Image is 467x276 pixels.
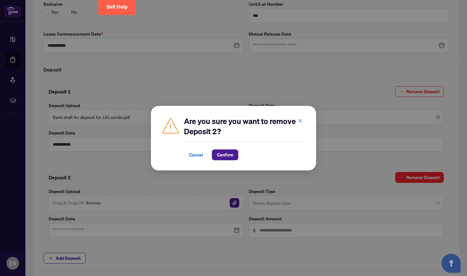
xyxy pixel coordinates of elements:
[189,150,203,160] span: Cancel
[184,116,306,136] h2: Are you sure you want to remove Deposit 2?
[106,4,128,10] span: Self Help
[442,254,461,273] button: Open asap
[212,149,238,160] button: Confirm
[161,116,180,135] img: Caution Icon
[298,118,302,123] span: close
[184,149,208,160] button: Cancel
[217,150,233,160] span: Confirm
